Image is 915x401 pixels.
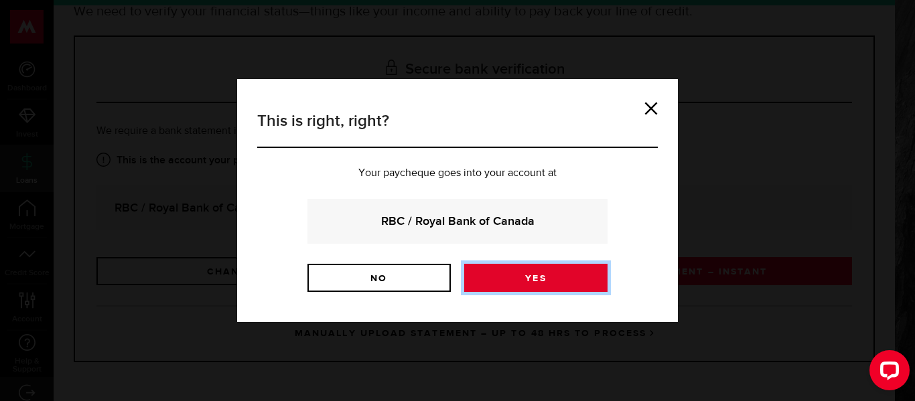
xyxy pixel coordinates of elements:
a: No [307,264,451,292]
strong: RBC / Royal Bank of Canada [326,212,589,230]
h3: This is right, right? [257,109,658,148]
p: Your paycheque goes into your account at [257,168,658,179]
iframe: LiveChat chat widget [859,345,915,401]
a: Yes [464,264,608,292]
